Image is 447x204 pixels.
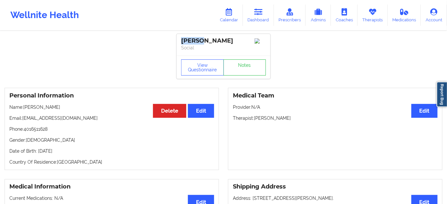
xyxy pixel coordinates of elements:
img: Image%2Fplaceholer-image.png [255,38,266,44]
a: Notes [223,59,266,76]
p: Address: [STREET_ADDRESS][PERSON_NAME]. [233,195,438,201]
p: Therapist: [PERSON_NAME] [233,115,438,121]
p: Social [181,45,266,51]
h3: Shipping Address [233,183,438,190]
a: Coaches [331,5,358,26]
a: Prescribers [274,5,306,26]
h3: Personal Information [9,92,214,99]
h3: Medical Information [9,183,214,190]
a: Medications [388,5,421,26]
button: View Questionnaire [181,59,224,76]
a: Dashboard [243,5,274,26]
p: Name: [PERSON_NAME] [9,104,214,110]
a: Therapists [358,5,388,26]
div: [PERSON_NAME] [181,37,266,45]
p: Provider: N/A [233,104,438,110]
button: Edit [411,104,438,118]
a: Calendar [215,5,243,26]
p: Email: [EMAIL_ADDRESS][DOMAIN_NAME] [9,115,214,121]
p: Date of Birth: [DATE] [9,148,214,154]
button: Delete [153,104,186,118]
p: Country Of Residence: [GEOGRAPHIC_DATA] [9,159,214,165]
p: Phone: 4016511628 [9,126,214,132]
p: Current Medications: N/A [9,195,214,201]
a: Report Bug [437,82,447,107]
a: Admins [306,5,331,26]
h3: Medical Team [233,92,438,99]
button: Edit [188,104,214,118]
a: Account [421,5,447,26]
p: Gender: [DEMOGRAPHIC_DATA] [9,137,214,143]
